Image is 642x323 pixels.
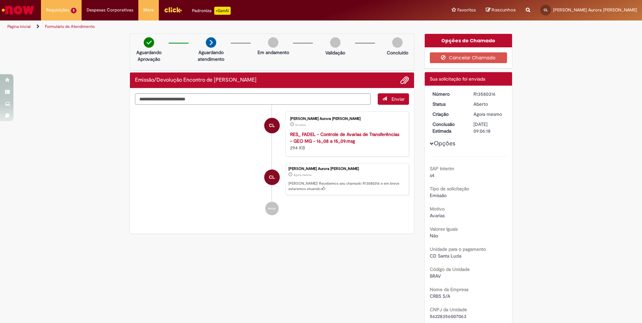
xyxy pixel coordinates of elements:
textarea: Digite sua mensagem aqui... [135,93,371,105]
span: Rascunhos [492,7,516,13]
div: Opções do Chamado [425,34,512,47]
dt: Número [427,91,469,97]
p: Validação [325,49,345,56]
span: Emissão [430,192,447,198]
p: Concluído [387,49,408,56]
div: Padroniza [192,7,231,15]
b: Unidade para o pagamento [430,246,486,252]
img: img-circle-grey.png [330,37,340,48]
p: +GenAi [214,7,231,15]
p: Aguardando Aprovação [133,49,165,62]
img: img-circle-grey.png [268,37,278,48]
span: 56228356007063 [430,313,466,319]
span: Agora mesmo [473,111,502,117]
b: Valores Iguais [430,226,458,232]
dt: Status [427,101,469,107]
div: Aberto [473,101,505,107]
dt: Criação [427,111,469,118]
dt: Conclusão Estimada [427,121,469,134]
a: Página inicial [7,24,31,29]
span: Requisições [46,7,70,13]
span: Favoritos [457,7,476,13]
span: Despesas Corporativas [87,7,133,13]
b: SAP Interim [430,166,454,172]
div: [PERSON_NAME] Aurora [PERSON_NAME] [290,117,402,121]
span: 5 [71,8,77,13]
time: 30/09/2025 10:06:02 [295,123,306,127]
b: Código da Unidade [430,266,470,272]
span: CL [269,118,275,134]
span: Enviar [392,96,405,102]
button: Enviar [378,93,409,105]
img: click_logo_yellow_360x200.png [164,5,182,15]
div: R13580316 [473,91,505,97]
img: arrow-next.png [206,37,216,48]
span: More [143,7,154,13]
a: Rascunhos [486,7,516,13]
button: Adicionar anexos [400,76,409,85]
span: [PERSON_NAME] Aurora [PERSON_NAME] [553,7,637,13]
span: CL [544,8,548,12]
button: Cancelar Chamado [430,52,507,63]
p: Aguardando atendimento [195,49,227,62]
time: 30/09/2025 10:06:14 [293,173,312,177]
span: Sua solicitação foi enviada [430,76,485,82]
b: Motivo [430,206,445,212]
span: Agora mesmo [293,173,312,177]
span: CRBS S/A [430,293,450,299]
ul: Histórico de tíquete [135,105,409,222]
ul: Trilhas de página [5,20,423,33]
div: [DATE] 09:06:18 [473,121,505,134]
div: 294 KB [290,131,402,151]
span: s4 [430,172,434,178]
div: 30/09/2025 10:06:14 [473,111,505,118]
p: Em andamento [258,49,289,56]
span: BRAV [430,273,441,279]
li: Cecilia Aurora Lacerda Lino [135,163,409,195]
a: RES_ FADEL - Controle de Avarias de Transferências - GEO MG - 16_08 a 15_09.msg [290,131,399,144]
span: CL [269,169,275,185]
span: CD Santa Luzia [430,253,461,259]
a: Formulário de Atendimento [45,24,95,29]
div: [PERSON_NAME] Aurora [PERSON_NAME] [288,167,405,171]
b: CNPJ da Unidade [430,307,467,313]
span: Avarias [430,213,445,219]
span: 1m atrás [295,123,306,127]
b: Nome da Empresa [430,286,468,292]
span: Não [430,233,438,239]
img: img-circle-grey.png [392,37,403,48]
img: ServiceNow [1,3,35,17]
div: Cecilia Aurora Lacerda Lino [264,118,280,133]
h2: Emissão/Devolução Encontro de Contas Fornecedor Histórico de tíquete [135,77,257,83]
p: [PERSON_NAME]! Recebemos seu chamado R13580316 e em breve estaremos atuando. [288,181,405,191]
div: Cecilia Aurora Lacerda Lino [264,170,280,185]
b: Tipo de solicitação [430,186,469,192]
img: check-circle-green.png [144,37,154,48]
